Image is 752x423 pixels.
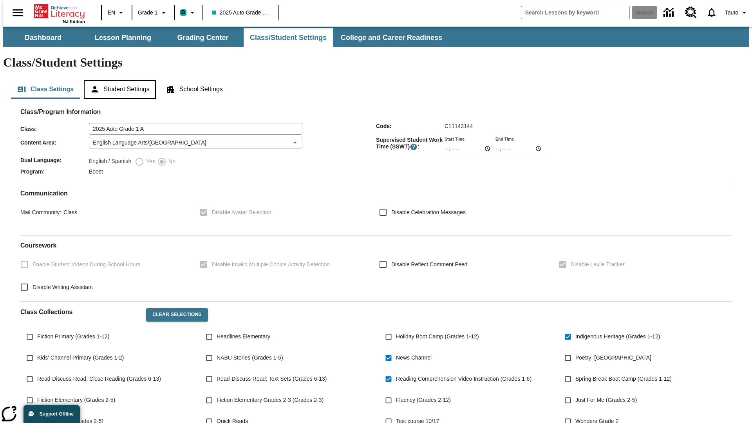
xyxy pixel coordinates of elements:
span: Support Offline [40,411,74,417]
span: No [166,157,175,166]
span: EN [108,9,115,17]
span: C11143144 [445,123,473,129]
span: Yes [144,157,155,166]
span: Mail Community : [20,209,61,215]
button: Support Offline [23,405,80,423]
a: Resource Center, Will open in new tab [680,2,701,23]
span: Holiday Boot Camp (Grades 1-12) [396,333,479,341]
button: Dashboard [4,28,82,47]
span: Disable Reflect Comment Feed [391,260,468,269]
div: Communication [20,190,732,229]
span: Poetry: [GEOGRAPHIC_DATA] [575,354,651,362]
h2: Communication [20,190,732,197]
span: Fiction Elementary Grades 2-3 (Grades 2-3) [217,396,324,404]
span: Boost [89,168,103,175]
h2: Class/Program Information [20,108,732,116]
div: Class/Program Information [20,116,732,177]
div: SubNavbar [3,27,749,47]
input: Class [89,123,302,135]
span: Program : [20,168,89,175]
label: Start Time [445,136,465,142]
a: Home [34,4,85,19]
button: Open side menu [6,1,29,24]
span: Indigenous Heritage (Grades 1-12) [575,333,660,341]
span: B [181,7,185,17]
span: NJ Edition [63,19,85,24]
button: College and Career Readiness [334,28,448,47]
span: Fiction Primary (Grades 1-12) [37,333,109,341]
div: SubNavbar [3,28,449,47]
button: School Settings [160,80,229,99]
button: Class Settings [11,80,80,99]
div: Coursework [20,242,732,295]
label: End Time [495,136,514,142]
span: Fiction Elementary (Grades 2-5) [37,396,115,404]
span: Fluency (Grades 2-12) [396,396,451,404]
h2: Class Collections [20,308,140,316]
span: Kids' Channel Primary (Grades 1-2) [37,354,124,362]
h2: Course work [20,242,732,249]
div: Class/Student Settings [11,80,741,99]
span: Read-Discuss-Read: Close Reading (Grades 6-13) [37,375,161,383]
div: Home [34,3,85,24]
span: Supervised Student Work Time (SSWT) : [376,137,445,151]
input: search field [521,6,629,19]
span: Disable Writing Assistant [33,283,93,291]
button: Class/Student Settings [244,28,333,47]
div: English Language Arts/[GEOGRAPHIC_DATA] [89,137,302,148]
span: Tauto [725,9,738,17]
span: Reading Comprehension Video Instruction (Grades 1-6) [396,375,531,383]
button: Clear Selections [146,308,208,322]
button: Language: EN, Select a language [104,5,129,20]
h1: Class/Student Settings [3,55,749,70]
span: Dual Language : [20,157,89,163]
button: Student Settings [84,80,155,99]
span: Code : [376,123,445,129]
button: Supervised Student Work Time is the timeframe when students can take LevelSet and when lessons ar... [410,143,418,151]
a: Data Center [659,2,680,23]
button: Grading Center [164,28,242,47]
button: Grade: Grade 1, Select a grade [135,5,172,20]
span: Enable Student Videos During School Hours [33,260,140,269]
span: Headlines Elementary [217,333,270,341]
button: Boost Class color is teal. Change class color [177,5,200,20]
a: Notifications [701,2,722,23]
span: Class [61,209,77,215]
span: Class : [20,126,89,132]
span: Just For Me (Grades 2-5) [575,396,637,404]
label: English / Spanish [89,157,131,166]
span: NABU Stories (Grades 1-5) [217,354,283,362]
span: Read-Discuss-Read: Text Sets (Grades 6-13) [217,375,327,383]
span: Content Area : [20,139,89,146]
button: Profile/Settings [722,5,752,20]
span: Grade 1 [138,9,158,17]
span: Disable Avatar Selection [212,208,271,217]
span: Spring Break Boot Camp (Grades 1-12) [575,375,672,383]
span: Disable Invalid Multiple Choice Activity Detection [212,260,330,269]
button: Lesson Planning [84,28,162,47]
span: Disable Celebration Messages [391,208,466,217]
span: Disable Lexile Tracker [571,260,625,269]
span: 2025 Auto Grade 1 A [212,9,270,17]
span: News Channel [396,354,432,362]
